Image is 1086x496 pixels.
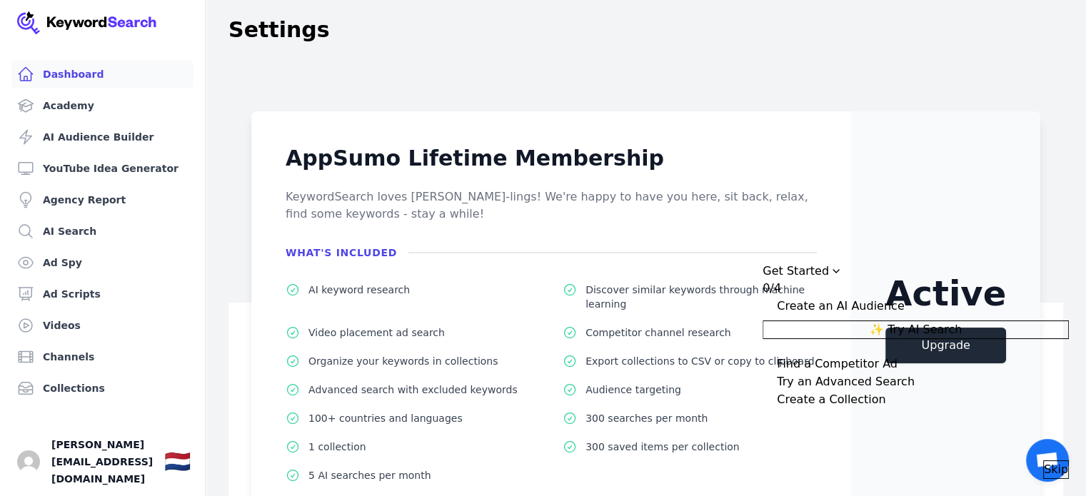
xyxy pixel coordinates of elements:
[585,440,740,454] p: 300 saved items per collection
[308,411,463,425] p: 100+ countries and languages
[585,325,731,340] p: Competitor channel research
[51,436,153,487] span: [PERSON_NAME][EMAIL_ADDRESS][DOMAIN_NAME]
[11,248,193,277] a: Ad Spy
[11,60,193,88] a: Dashboard
[1044,461,1068,478] span: Skip
[11,280,193,308] a: Ad Scripts
[777,355,898,373] div: Find a Competitor Ad
[870,321,962,338] span: ✨ Try AI Search
[11,91,193,120] a: Academy
[11,186,193,214] a: Agency Report
[585,411,708,425] p: 300 searches per month
[585,283,817,311] p: Discover similar keywords through machine learning
[286,246,408,260] h4: What's included
[763,263,829,280] div: Get Started
[585,383,681,397] p: Audience targeting
[164,447,191,476] button: 🇳🇱
[17,450,40,473] button: Open user button
[1043,460,1069,479] button: Skip
[763,280,781,297] div: 0/4
[11,374,193,403] a: Collections
[17,11,157,34] img: Your Company
[763,298,1069,315] button: Collapse Checklist
[308,383,518,397] p: Advanced search with excluded keywords
[308,325,445,340] p: Video placement ad search
[308,283,410,297] p: AI keyword research
[11,217,193,246] a: AI Search
[164,449,191,475] div: 🇳🇱
[777,391,885,408] div: Create a Collection
[763,320,1069,339] button: ✨ Try AI Search
[763,373,1069,390] button: Expand Checklist
[777,298,904,315] div: Create an AI Audience
[763,263,1069,297] button: Collapse Checklist
[763,355,1069,373] button: Expand Checklist
[308,468,431,482] p: 5 AI searches per month
[228,17,330,43] h1: Settings
[763,263,1069,479] div: Get Started
[763,263,1069,280] div: Drag to move checklist
[286,146,817,171] h3: AppSumo Lifetime Membership
[308,354,498,368] p: Organize your keywords in collections
[777,373,915,390] div: Try an Advanced Search
[763,391,1069,408] button: Expand Checklist
[11,343,193,371] a: Channels
[308,440,366,454] p: 1 collection
[11,154,193,183] a: YouTube Idea Generator
[11,311,193,340] a: Videos
[286,188,817,223] p: KeywordSearch loves [PERSON_NAME]-lings! We're happy to have you here, sit back, relax, find some...
[585,354,814,368] p: Export collections to CSV or copy to clipboard
[11,123,193,151] a: AI Audience Builder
